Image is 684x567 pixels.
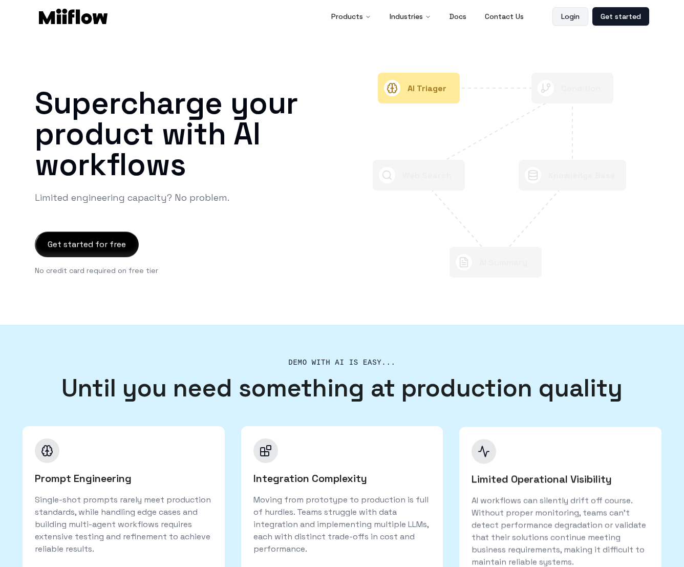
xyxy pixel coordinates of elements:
[548,170,615,181] text: Knowledge Base
[35,232,139,257] button: Get started for free
[39,9,108,24] img: Logo
[23,358,661,368] h2: Demo with AI is easy...
[552,7,588,26] a: Login
[35,471,212,486] h3: Prompt Engineering
[402,170,452,181] text: Web Search
[408,83,446,94] text: AI Triager
[35,494,212,555] p: Single-shot prompts rarely meet production standards, while handling edge cases and building mult...
[477,6,532,27] a: Contact Us
[561,83,601,94] text: Condition
[323,6,532,27] nav: Main
[441,6,475,27] a: Docs
[35,9,112,24] a: Logo
[35,265,158,276] p: No credit card required on free tier
[253,494,431,555] p: Moving from prototype to production is full of hurdles. Teams struggle with data integration and ...
[23,376,661,401] h3: Until you need something at production quality
[253,471,431,486] h3: Integration Complexity
[479,257,527,268] text: AI Summary
[381,6,439,27] button: Industries
[35,88,342,180] h1: Supercharge your product with AI workflows
[592,7,649,26] a: Get started
[323,6,379,27] button: Products
[35,188,229,207] p: Limited engineering capacity? No problem.
[472,472,649,486] h3: Limited Operational Visibility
